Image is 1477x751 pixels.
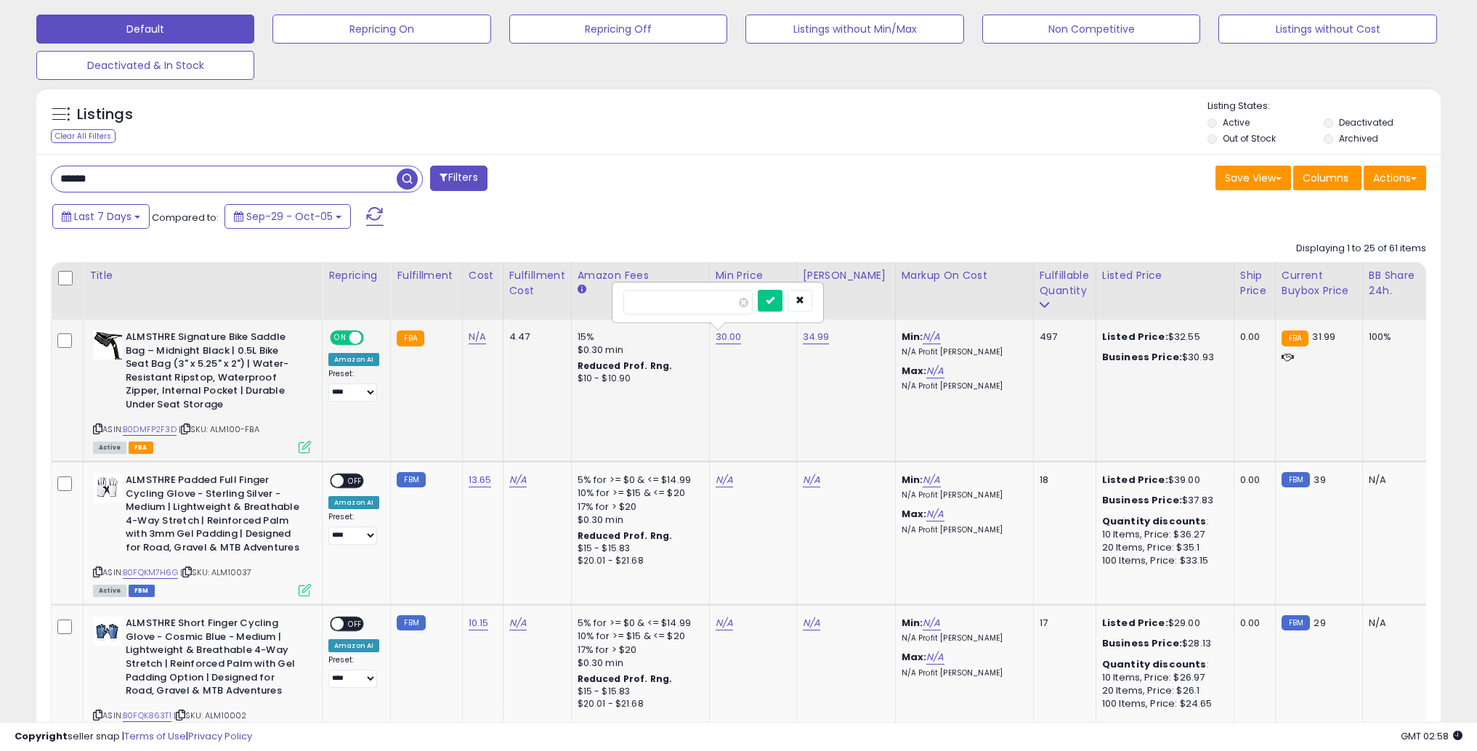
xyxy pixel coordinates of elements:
div: Current Buybox Price [1282,268,1356,299]
button: Save View [1215,166,1291,190]
div: $0.30 min [578,344,698,357]
b: Listed Price: [1102,473,1168,487]
span: 39 [1314,473,1325,487]
div: Min Price [716,268,790,283]
small: FBM [1282,615,1310,630]
div: [PERSON_NAME] [803,268,889,283]
div: Clear All Filters [51,129,116,143]
b: Reduced Prof. Rng. [578,673,673,685]
div: Fulfillable Quantity [1040,268,1090,299]
div: 10 Items, Price: $26.97 [1102,671,1223,684]
div: Amazon AI [328,639,379,652]
div: 20 Items, Price: $35.1 [1102,541,1223,554]
div: 0.00 [1240,474,1264,487]
p: N/A Profit [PERSON_NAME] [902,668,1022,678]
p: Listing States: [1207,100,1441,113]
b: Max: [902,364,927,378]
div: Fulfillment [397,268,456,283]
span: | SKU: ALM100-FBA [179,423,259,435]
p: N/A Profit [PERSON_NAME] [902,381,1022,391]
a: N/A [716,473,733,487]
span: All listings currently available for purchase on Amazon [93,442,126,454]
b: Listed Price: [1102,330,1168,344]
a: N/A [926,507,944,521]
span: Compared to: [152,211,219,224]
b: Max: [902,650,927,664]
div: Displaying 1 to 25 of 61 items [1296,242,1426,256]
a: N/A [923,616,940,630]
a: N/A [926,650,944,665]
strong: Copyright [15,729,68,743]
div: Amazon AI [328,496,379,509]
label: Deactivated [1339,116,1393,129]
div: $0.30 min [578,657,698,670]
button: Default [36,15,254,44]
b: Max: [902,507,927,521]
small: FBM [397,472,425,487]
a: N/A [803,473,820,487]
span: ON [331,332,349,344]
div: BB Share 24h. [1369,268,1422,299]
div: 0.00 [1240,617,1264,630]
a: B0DMFP2F3D [123,423,177,436]
span: FBM [129,585,155,597]
label: Archived [1339,132,1378,145]
label: Out of Stock [1223,132,1276,145]
div: $15 - $15.83 [578,686,698,698]
div: Repricing [328,268,384,283]
a: B0FQKM7H6G [123,567,178,579]
a: N/A [469,330,486,344]
img: 41BzsixxjbL._SL40_.jpg [93,330,122,360]
div: N/A [1369,617,1417,630]
span: Last 7 Days [74,209,131,224]
b: ALMSTHRE Padded Full Finger Cycling Glove - Sterling Silver - Medium | Lightweight & Breathable 4... [126,474,302,558]
b: Reduced Prof. Rng. [578,529,673,542]
b: Business Price: [1102,493,1182,507]
div: 17% for > $20 [578,500,698,513]
button: Listings without Min/Max [745,15,963,44]
small: FBA [1282,330,1308,346]
div: $15 - $15.83 [578,543,698,555]
div: $28.13 [1102,637,1223,650]
div: Title [89,268,316,283]
small: FBA [397,330,424,346]
div: 0.00 [1240,330,1264,344]
h5: Listings [77,105,133,125]
div: 497 [1040,330,1085,344]
div: 5% for >= $0 & <= $14.99 [578,617,698,630]
a: N/A [509,473,527,487]
span: Sep-29 - Oct-05 [246,209,333,224]
div: Preset: [328,512,379,545]
div: 10% for >= $15 & <= $20 [578,630,698,643]
b: Reduced Prof. Rng. [578,360,673,372]
div: $10 - $10.90 [578,373,698,385]
b: Min: [902,616,923,630]
label: Active [1223,116,1250,129]
div: $30.93 [1102,351,1223,364]
div: 5% for >= $0 & <= $14.99 [578,474,698,487]
button: Deactivated & In Stock [36,51,254,80]
button: Repricing On [272,15,490,44]
div: seller snap | | [15,730,252,744]
div: 10% for >= $15 & <= $20 [578,487,698,500]
div: $20.01 - $21.68 [578,698,698,710]
div: 4.47 [509,330,560,344]
b: ALMSTHRE Short Finger Cycling Glove - Cosmic Blue - Medium | Lightweight & Breathable 4-Way Stret... [126,617,302,701]
div: $29.00 [1102,617,1223,630]
span: OFF [344,475,367,487]
div: Ship Price [1240,268,1269,299]
b: Business Price: [1102,636,1182,650]
button: Last 7 Days [52,204,150,229]
div: Amazon AI [328,353,379,366]
div: Markup on Cost [902,268,1027,283]
p: N/A Profit [PERSON_NAME] [902,347,1022,357]
div: ASIN: [93,330,311,452]
div: 17% for > $20 [578,644,698,657]
div: $20.01 - $21.68 [578,555,698,567]
div: 20 Items, Price: $26.1 [1102,684,1223,697]
a: N/A [926,364,944,378]
div: Fulfillment Cost [509,268,565,299]
span: FBA [129,442,153,454]
small: FBM [1282,472,1310,487]
button: Sep-29 - Oct-05 [224,204,351,229]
